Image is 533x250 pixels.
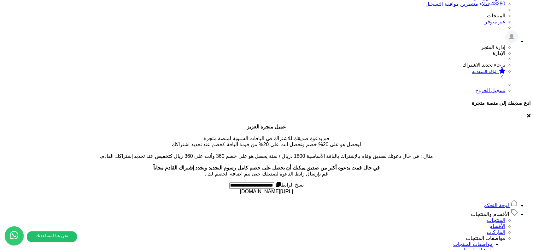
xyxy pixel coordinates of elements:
b: عميل متجرة العزيز [247,124,286,129]
a: 43280عملاء منتظرين موافقة التسجيل [425,1,491,7]
li: المنتجات [3,13,505,19]
span: الأقسام والمنتجات [471,211,509,217]
span: 43280 [491,1,506,7]
b: في حال قمت بدعوة أكثر من صديق يمكنك أن تحصل على خصم كامل رسوم التجديد وتجدد إشتراك القادم مجاناً [153,165,380,170]
h4: ادع صديقك إلى منصة متجرة [3,100,530,106]
a: لوحة التحكم [483,203,518,208]
small: الباقة المتقدمة [472,69,498,74]
a: مواصفات المنتجات [453,241,493,247]
a: غير متوفر [485,19,505,24]
li: برجاء تجديد الاشتراك [3,62,505,68]
a: الماركات [487,229,505,235]
p: قم بدعوة صديقك للاشتراك في الباقات السنوية لمنصة متجرة ليحصل هو على 20% خصم وتحصل انت على 20% من ... [3,124,530,177]
a: تسجيل الخروج [475,88,505,93]
a: مواصفات المنتجات [466,235,505,241]
li: الإدارة [3,50,505,56]
a: الأقسام [489,223,505,229]
a: المنتجات [487,217,505,223]
a: الباقة المتقدمة [3,68,505,82]
div: [URL][DOMAIN_NAME] [3,189,530,194]
span: لوحة التحكم [483,203,509,208]
label: نسخ الرابط [274,182,304,187]
span: إدارة المتجر [481,45,505,50]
